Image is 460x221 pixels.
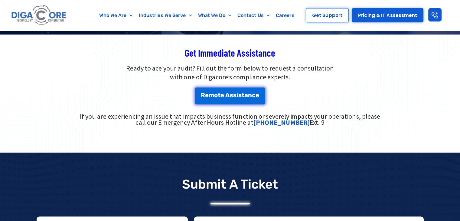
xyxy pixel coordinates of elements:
[214,92,218,98] span: o
[273,8,298,22] a: Careers
[182,177,278,192] p: Submit a Ticket
[253,118,310,127] a: [PHONE_NUMBER]
[195,8,234,22] a: What We Do
[220,92,224,98] span: e
[218,92,220,98] span: t
[136,8,195,22] a: Industries We Serve
[10,3,68,28] img: Digacore logo 1
[92,8,302,22] nav: Menu
[312,13,342,18] span: Get Support
[242,92,244,98] span: t
[252,92,256,98] span: c
[234,8,273,22] a: Contact Us
[238,92,242,98] span: s
[237,92,238,98] span: i
[233,92,237,98] span: s
[256,92,259,98] span: e
[209,92,214,98] span: m
[195,87,266,104] a: Remote Assistance
[37,64,424,81] p: Ready to ace your audit? Fill out the form below to request a consultation with one of Digacore’s...
[201,92,205,98] span: R
[244,92,248,98] span: a
[230,92,233,98] span: s
[185,47,275,58] span: Get Immediate Assistance
[306,8,349,22] a: Get Support
[248,92,252,98] span: n
[225,92,230,98] span: A
[352,8,423,22] a: Pricing & IT Assessment
[205,92,209,98] span: e
[358,13,417,18] span: Pricing & IT Assessment
[96,8,135,22] a: Who We Are
[75,113,385,125] div: If you are experiencing an issue that impacts business function or severely impacts your operatio...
